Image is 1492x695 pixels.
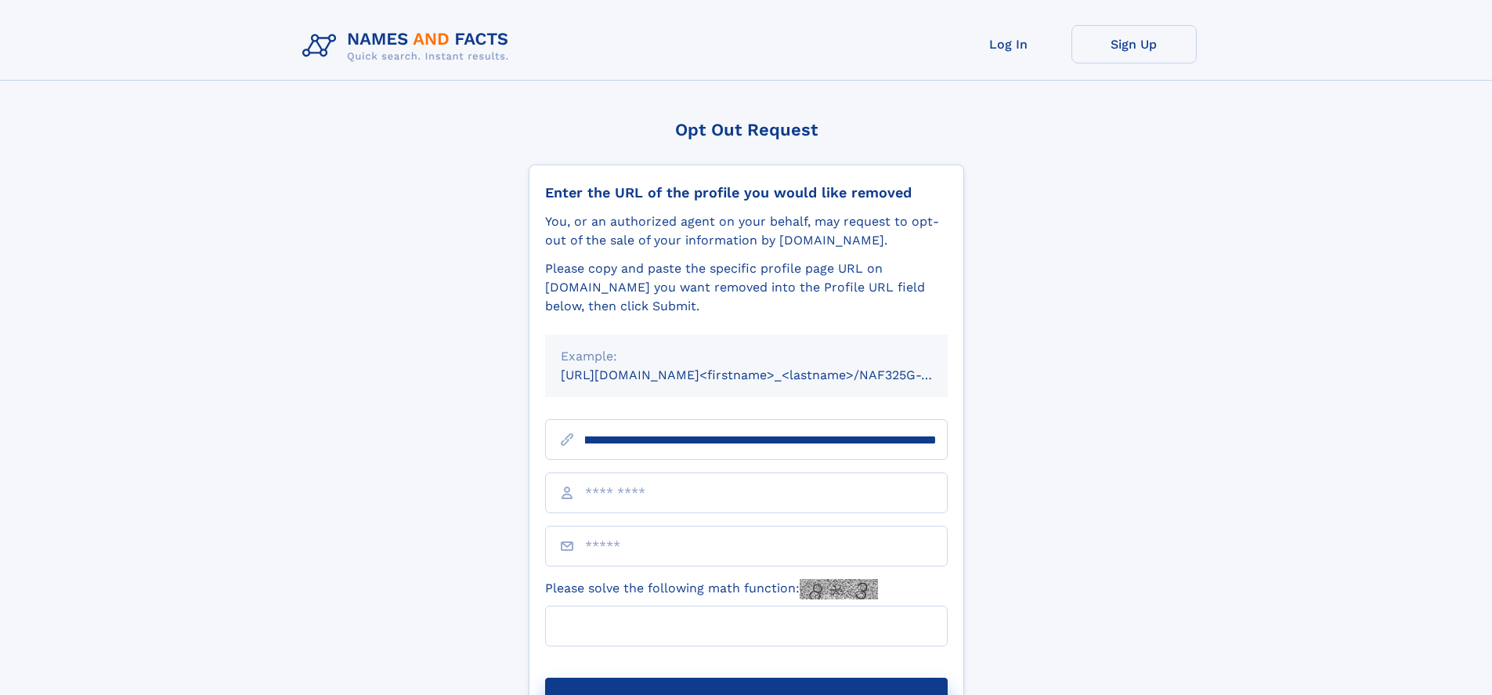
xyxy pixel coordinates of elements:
[545,579,878,599] label: Please solve the following math function:
[946,25,1071,63] a: Log In
[545,259,948,316] div: Please copy and paste the specific profile page URL on [DOMAIN_NAME] you want removed into the Pr...
[561,347,932,366] div: Example:
[561,367,977,382] small: [URL][DOMAIN_NAME]<firstname>_<lastname>/NAF325G-xxxxxxxx
[529,120,964,139] div: Opt Out Request
[545,212,948,250] div: You, or an authorized agent on your behalf, may request to opt-out of the sale of your informatio...
[545,184,948,201] div: Enter the URL of the profile you would like removed
[296,25,522,67] img: Logo Names and Facts
[1071,25,1197,63] a: Sign Up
